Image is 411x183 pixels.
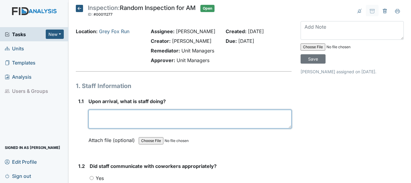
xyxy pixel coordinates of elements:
span: Sign out [5,171,31,181]
span: Did staff communicate with coworkers appropriately? [90,163,217,169]
a: Grey Fox Run [99,28,129,34]
span: Upon arrival, what is staff doing? [88,98,166,104]
span: [PERSON_NAME] [172,38,212,44]
label: 1.2 [78,162,85,170]
input: Save [301,54,326,64]
span: [DATE] [238,38,254,44]
span: Edit Profile [5,157,37,166]
span: Open [200,5,215,12]
strong: Creator: [151,38,171,44]
span: Inspection: [88,4,120,11]
h1: 1. Staff Information [76,81,292,90]
label: Yes [96,175,104,182]
span: #00011277 [94,12,113,17]
strong: Approver: [151,57,175,63]
span: Templates [5,58,36,67]
span: Analysis [5,72,32,81]
span: [PERSON_NAME] [176,28,215,34]
strong: Remediator: [151,48,180,54]
label: Attach file (optional) [88,133,137,144]
strong: Location: [76,28,97,34]
label: 1.1 [78,98,84,105]
span: Units [5,44,24,53]
input: Yes [90,176,94,180]
div: Random Inspection for AM [88,5,196,18]
strong: Assignee: [151,28,175,34]
button: New [46,30,64,39]
p: [PERSON_NAME] assigned on [DATE]. [301,68,404,75]
a: Tasks [5,31,46,38]
span: Unit Managers [177,57,209,63]
span: [DATE] [248,28,264,34]
span: ID: [88,12,93,17]
strong: Due: [226,38,237,44]
span: Unit Managers [181,48,214,54]
span: Signed in as [PERSON_NAME] [5,143,60,152]
strong: Created: [226,28,246,34]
